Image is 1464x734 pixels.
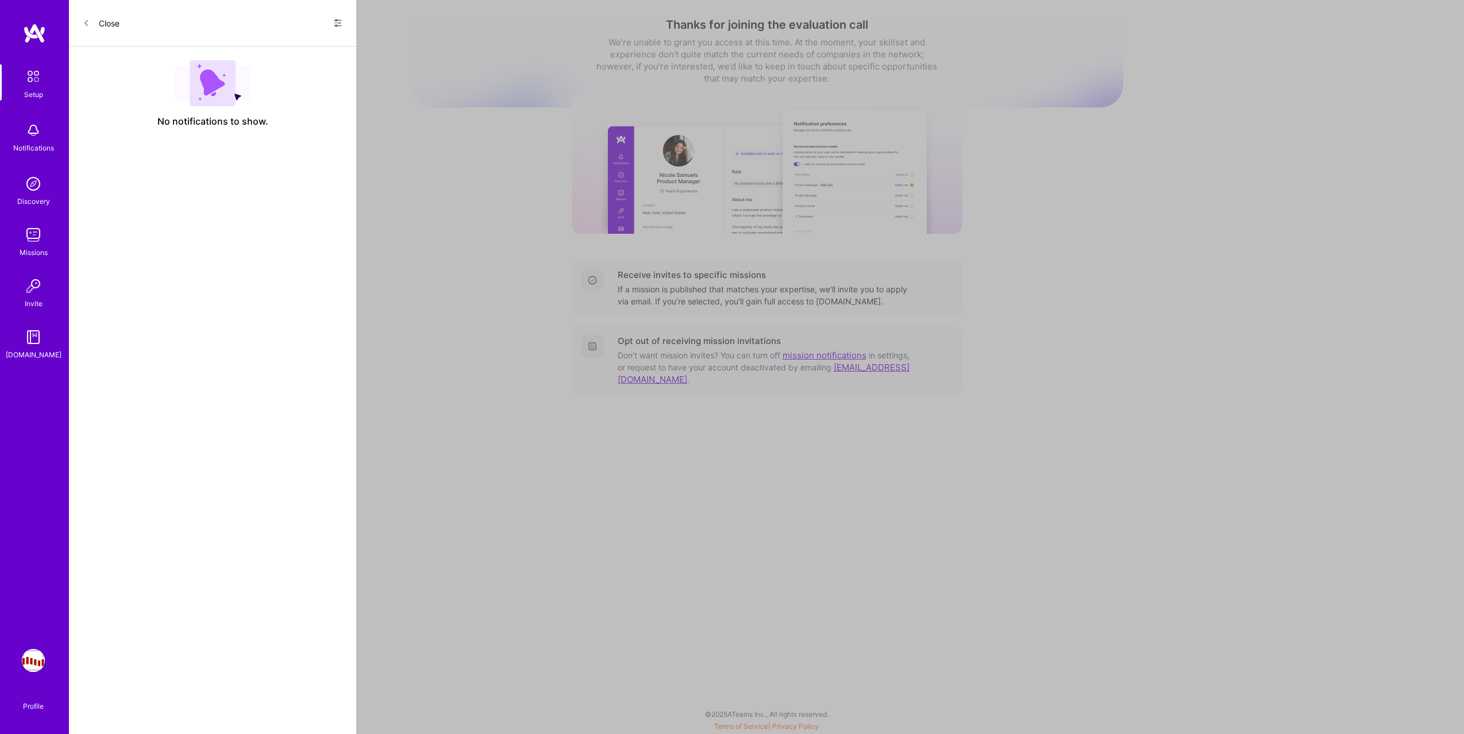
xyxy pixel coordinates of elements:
[157,115,268,128] span: No notifications to show.
[25,298,43,310] div: Invite
[20,246,48,258] div: Missions
[83,14,120,32] button: Close
[17,195,50,207] div: Discovery
[24,88,43,101] div: Setup
[13,142,54,154] div: Notifications
[22,326,45,349] img: guide book
[175,60,251,106] img: empty
[22,119,45,142] img: bell
[21,64,45,88] img: setup
[22,223,45,246] img: teamwork
[6,349,61,361] div: [DOMAIN_NAME]
[22,649,45,672] img: Steelbay.ai: AI Engineer for Multi-Agent Platform
[22,275,45,298] img: Invite
[23,700,44,711] div: Profile
[19,688,48,711] a: Profile
[19,649,48,672] a: Steelbay.ai: AI Engineer for Multi-Agent Platform
[23,23,46,44] img: logo
[22,172,45,195] img: discovery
